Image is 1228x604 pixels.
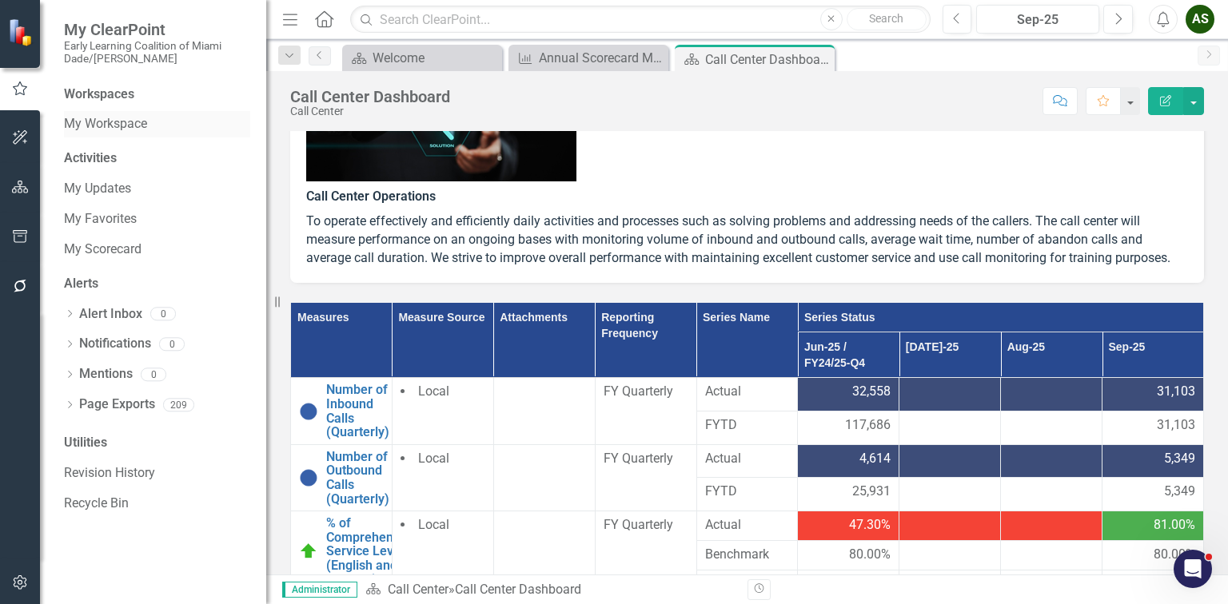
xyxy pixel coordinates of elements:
span: Actual [705,383,790,401]
td: Double-Click to Edit [493,511,595,600]
a: Annual Scorecard Meeting Report [512,48,664,68]
span: 117,686 [845,416,891,435]
div: » [365,581,736,599]
span: FYTD [705,483,790,501]
div: Alerts [64,275,250,293]
td: Double-Click to Edit [392,444,493,511]
div: Call Center Dashboard [455,582,581,597]
td: Double-Click to Edit [696,378,798,411]
a: Call Center [388,582,449,597]
a: Number of Inbound Calls (Quarterly) [326,383,389,439]
a: Notifications [79,335,151,353]
input: Search ClearPoint... [350,6,930,34]
span: Search [869,12,903,25]
td: Double-Click to Edit [1102,444,1204,478]
span: Administrator [282,582,357,598]
span: Actual [705,450,790,468]
div: Call Center Dashboard [290,88,450,105]
button: Sep-25 [976,5,1099,34]
span: 31,103 [1157,383,1195,401]
a: Mentions [79,365,133,383]
a: Number of Outbound Calls (Quarterly) [326,450,389,506]
span: My ClearPoint [64,20,250,39]
td: Double-Click to Edit [1102,511,1204,541]
img: No Information [299,402,318,421]
td: Double-Click to Edit [595,444,696,511]
span: 5,349 [1164,450,1195,468]
td: Double-Click to Edit [798,511,899,541]
span: Local [418,451,449,466]
small: Early Learning Coalition of Miami Dade/[PERSON_NAME] [64,39,250,66]
div: FY Quarterly [604,383,688,401]
a: My Favorites [64,210,250,228]
div: Welcome [373,48,498,68]
div: Annual Scorecard Meeting Report [539,48,664,68]
td: Double-Click to Edit [1102,541,1204,570]
td: Double-Click to Edit [798,378,899,411]
td: Double-Click to Edit [392,378,493,444]
td: Double-Click to Edit [696,541,798,570]
img: No Information [299,468,318,487]
td: Double-Click to Edit Right Click for Context Menu [291,511,393,600]
div: Activities [64,149,250,168]
div: Utilities [64,434,250,452]
td: Double-Click to Edit Right Click for Context Menu [291,378,393,444]
div: FY Quarterly [604,516,688,534]
a: Revision History [64,464,250,483]
span: Local [418,517,449,532]
div: Call Center [290,105,450,117]
div: FY Quarterly [604,450,688,468]
div: 0 [150,308,176,321]
td: Double-Click to Edit [1102,378,1204,411]
div: Call Center Dashboard [705,50,831,70]
td: Double-Click to Edit [493,444,595,511]
span: 80.00% [1154,546,1195,564]
span: 25,931 [852,483,891,501]
td: Double-Click to Edit [696,511,798,541]
span: 81.00% [1154,516,1195,534]
iframe: Intercom live chat [1174,550,1212,588]
a: My Updates [64,180,250,198]
td: Double-Click to Edit [595,511,696,600]
td: Double-Click to Edit [798,444,899,478]
p: To operate effectively and efficiently daily activities and processes such as solving problems an... [306,209,1188,268]
span: Local [418,383,449,399]
div: 209 [163,398,194,411]
a: Alert Inbox [79,305,142,324]
span: 47.30% [849,516,891,534]
span: 4,614 [859,450,891,468]
button: AS [1186,5,1214,34]
td: Double-Click to Edit [595,378,696,444]
a: My Scorecard [64,240,250,259]
td: Double-Click to Edit [392,511,493,600]
img: ClearPoint Strategy [8,18,37,46]
td: Double-Click to Edit [696,444,798,478]
span: 31,103 [1157,416,1195,435]
span: 5,349 [1164,483,1195,501]
td: Double-Click to Edit [798,541,899,570]
a: % of Comprehensive Service Level (English and Spanish) [326,516,417,586]
span: 32,558 [852,383,891,401]
div: Sep-25 [982,10,1094,30]
div: 0 [141,368,166,381]
td: Double-Click to Edit Right Click for Context Menu [291,444,393,511]
strong: Call Center Operations [306,189,436,204]
div: 0 [159,337,185,351]
a: Welcome [346,48,498,68]
span: 80.00% [849,546,891,564]
button: Search [847,8,927,30]
span: Benchmark [705,546,790,564]
a: Recycle Bin [64,495,250,513]
img: Above Target [299,542,318,561]
a: My Workspace [64,115,250,133]
span: FYTD [705,416,790,435]
span: Actual [705,516,790,534]
a: Page Exports [79,395,155,414]
td: Double-Click to Edit [493,378,595,444]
